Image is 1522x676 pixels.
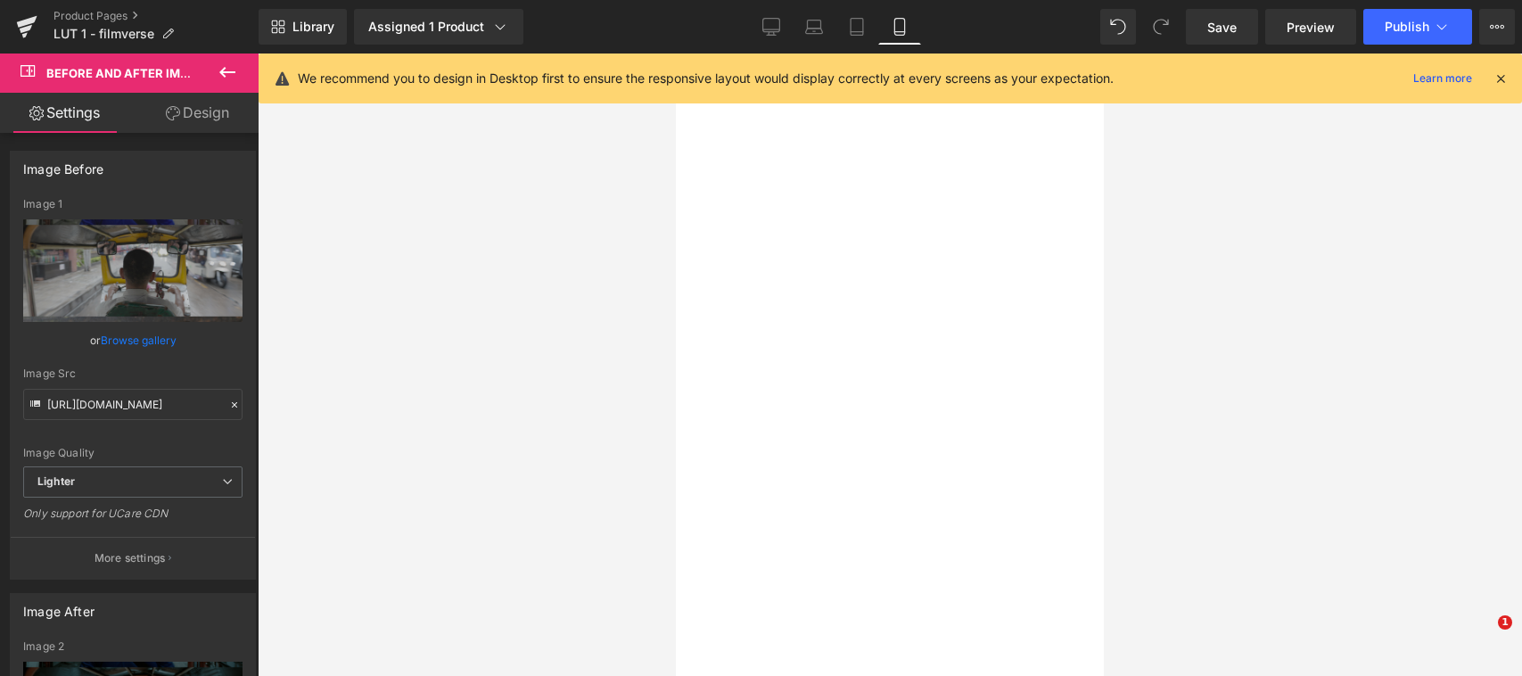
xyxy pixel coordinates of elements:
[793,9,835,45] a: Laptop
[37,474,75,488] b: Lighter
[1363,9,1472,45] button: Publish
[23,152,103,177] div: Image Before
[23,640,243,653] div: Image 2
[53,27,154,41] span: LUT 1 - filmverse
[835,9,878,45] a: Tablet
[878,9,921,45] a: Mobile
[101,325,177,356] a: Browse gallery
[23,447,243,459] div: Image Quality
[298,69,1114,88] p: We recommend you to design in Desktop first to ensure the responsive layout would display correct...
[133,93,262,133] a: Design
[1287,18,1335,37] span: Preview
[23,594,95,619] div: Image After
[1406,68,1479,89] a: Learn more
[1461,615,1504,658] iframe: Intercom live chat
[23,367,243,380] div: Image Src
[1479,9,1515,45] button: More
[23,389,243,420] input: Link
[23,331,243,350] div: or
[750,9,793,45] a: Desktop
[368,18,509,36] div: Assigned 1 Product
[1207,18,1237,37] span: Save
[1143,9,1179,45] button: Redo
[292,19,334,35] span: Library
[23,198,243,210] div: Image 1
[1265,9,1356,45] a: Preview
[1385,20,1429,34] span: Publish
[53,9,259,23] a: Product Pages
[11,537,255,579] button: More settings
[1498,615,1512,630] span: 1
[1100,9,1136,45] button: Undo
[46,66,212,80] span: Before and After Images
[259,9,347,45] a: New Library
[23,507,243,532] div: Only support for UCare CDN
[95,550,166,566] p: More settings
